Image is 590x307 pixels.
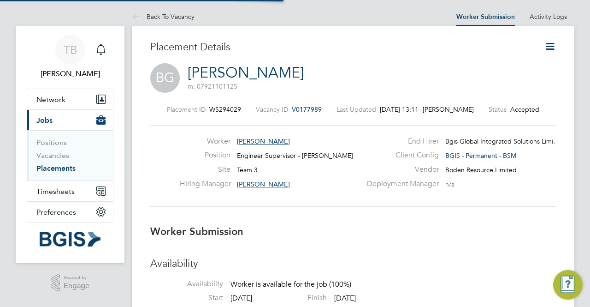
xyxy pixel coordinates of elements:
label: Last Updated [336,105,376,114]
span: [PERSON_NAME] [423,105,474,114]
a: Powered byEngage [51,274,90,292]
span: BGIS - Permanent - BSM [445,151,517,160]
span: Network [36,95,65,104]
a: Worker Submission [456,13,515,21]
label: End Hirer [361,137,439,146]
span: Jobs [36,116,53,125]
div: Jobs [27,130,113,181]
span: Preferences [36,208,76,217]
label: Vacancy ID [256,105,288,114]
label: Status [489,105,507,114]
a: Back To Vacancy [132,12,195,21]
button: Network [27,89,113,109]
img: bgis-logo-retina.png [40,232,100,247]
a: Vacancies [36,151,69,160]
label: Vendor [361,165,439,175]
span: [PERSON_NAME] [237,180,290,188]
label: Availability [150,279,223,289]
span: [DATE] 13:11 - [380,105,423,114]
span: [DATE] [334,294,356,303]
span: [PERSON_NAME] [237,137,290,145]
label: Site [180,165,230,175]
label: Start [150,293,223,303]
label: Worker [180,137,230,146]
h3: Placement Details [150,41,531,54]
span: n/a [445,180,454,188]
a: Activity Logs [530,12,567,21]
label: Placement ID [167,105,206,114]
label: Hiring Manager [180,179,230,189]
span: V0177989 [292,105,322,114]
span: BG [150,63,180,93]
label: Position [180,150,230,160]
span: m: 07921101125 [188,82,237,90]
span: Engineer Supervisor - [PERSON_NAME] [237,151,353,160]
label: Finish [254,293,327,303]
span: Accepted [510,105,539,114]
span: Engage [64,282,89,290]
span: Timesheets [36,187,75,196]
span: [DATE] [230,294,252,303]
label: Deployment Manager [361,179,439,189]
a: Go to home page [27,232,113,247]
span: Bgis Global Integrated Solutions Limi… [445,137,560,145]
a: Placements [36,164,76,173]
button: Jobs [27,110,113,130]
label: Client Config [361,150,439,160]
span: Boden Resource Limited [445,166,517,174]
a: [PERSON_NAME] [188,64,304,82]
span: WS294029 [209,105,241,114]
b: Worker Submission [150,225,243,238]
span: Powered by [64,274,89,282]
nav: Main navigation [16,26,124,263]
a: Positions [36,138,67,147]
button: Timesheets [27,181,113,201]
span: Team 3 [237,166,258,174]
button: Engage Resource Center [553,270,583,300]
span: Toby Bavester [27,68,113,79]
a: TB[PERSON_NAME] [27,35,113,79]
h3: Availability [150,257,556,271]
span: TB [64,44,77,56]
span: Worker is available for the job (100%) [230,280,351,289]
button: Preferences [27,202,113,222]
